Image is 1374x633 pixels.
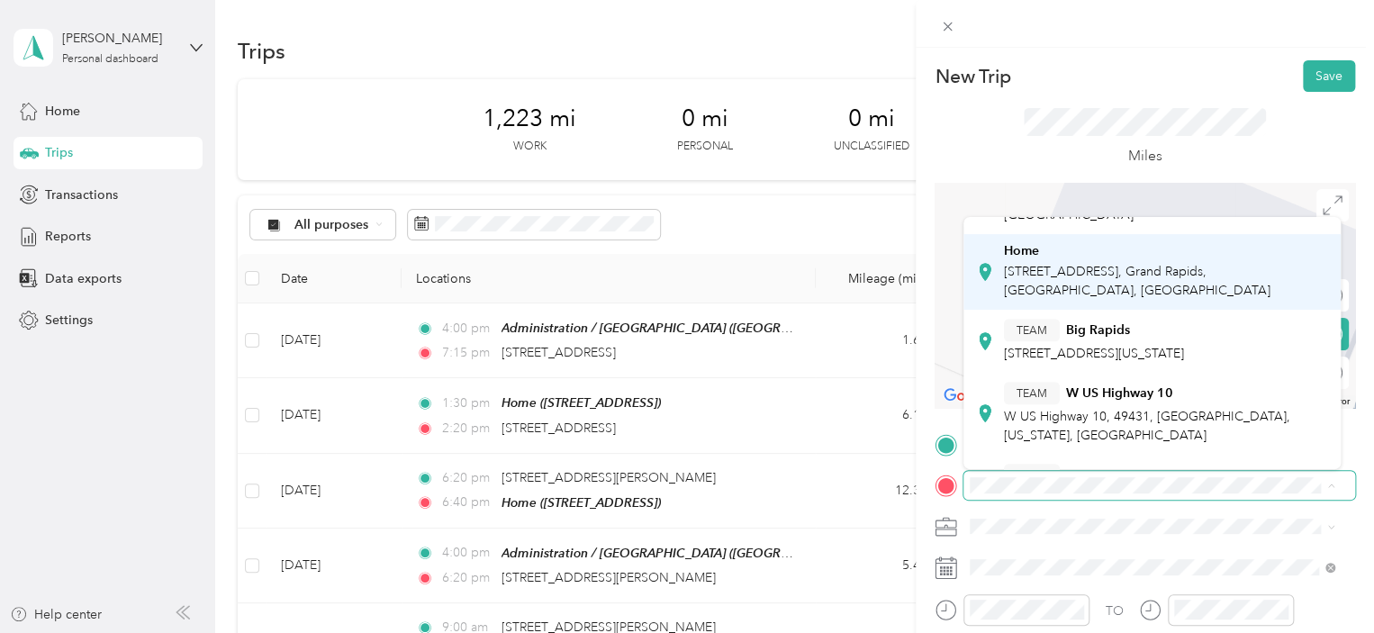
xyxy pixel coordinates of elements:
div: TO [1106,601,1124,620]
strong: [PERSON_NAME] [1066,467,1172,484]
iframe: Everlance-gr Chat Button Frame [1273,532,1374,633]
button: TEAM [1004,382,1060,404]
img: Google [939,384,999,408]
span: [STREET_ADDRESS][US_STATE] [1004,346,1184,361]
span: TEAM [1017,467,1047,484]
span: TEAM [1017,385,1047,402]
span: W US Highway 10, 49431, [GEOGRAPHIC_DATA], [US_STATE], [GEOGRAPHIC_DATA] [1004,409,1290,443]
button: Save [1303,60,1355,92]
a: Open this area in Google Maps (opens a new window) [939,384,999,408]
span: TEAM [1017,322,1047,339]
strong: Big Rapids [1066,322,1130,339]
p: Miles [1128,145,1162,167]
button: TEAM [1004,464,1060,486]
strong: Home [1004,243,1039,259]
p: New Trip [935,64,1010,89]
span: [STREET_ADDRESS], Grand Rapids, [GEOGRAPHIC_DATA], [GEOGRAPHIC_DATA] [1004,264,1270,298]
strong: W US Highway 10 [1066,385,1173,402]
button: TEAM [1004,319,1060,341]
